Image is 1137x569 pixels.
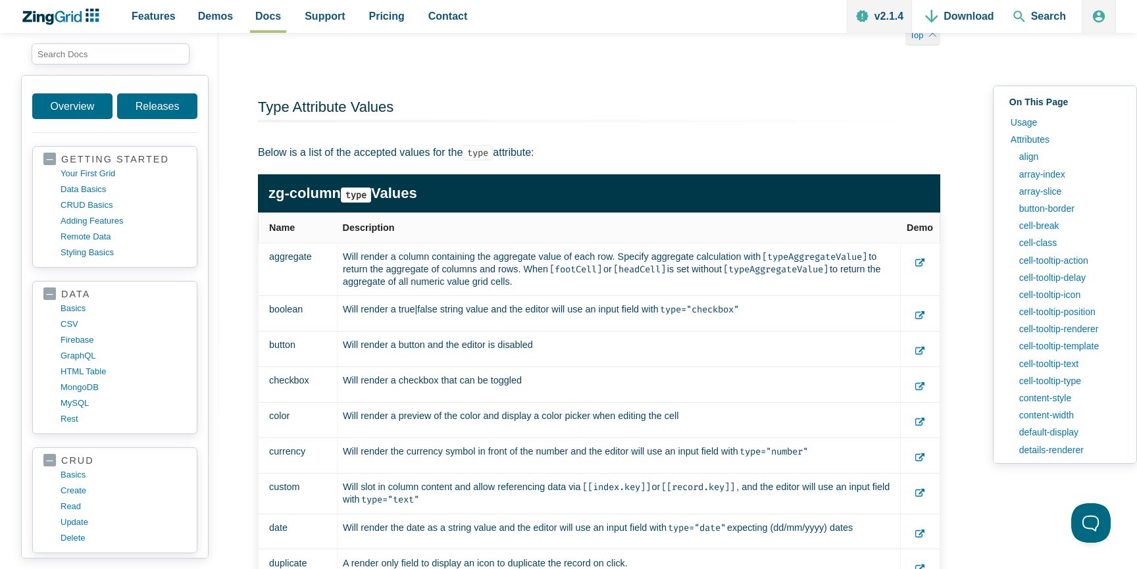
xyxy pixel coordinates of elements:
[338,473,901,514] td: Will slot in column content and allow referencing data via or , and the editor will use an input ...
[338,212,901,243] th: Description
[61,530,186,546] a: delete
[61,197,186,213] a: CRUD basics
[1013,372,1126,389] a: cell-tooltip-type
[369,7,405,25] span: Pricing
[61,395,186,411] a: MySQL
[259,437,338,473] td: currency
[1013,389,1126,407] a: content-style
[61,213,186,229] a: adding features
[548,262,603,276] code: [footCell]
[1013,303,1126,320] a: cell-tooltip-position
[660,480,736,494] code: [[record.key]]
[1013,252,1126,269] a: cell-tooltip-action
[738,445,809,458] code: type="number"
[61,301,186,316] a: basics
[61,316,186,332] a: CSV
[1013,407,1126,424] a: content-width
[1071,503,1111,543] iframe: Toggle Customer Support
[259,212,338,243] th: Name
[1013,424,1126,441] a: default-display
[61,467,186,483] a: basics
[259,402,338,437] td: color
[259,473,338,514] td: custom
[132,7,176,25] span: Features
[1004,131,1126,148] a: Attributes
[61,380,186,395] a: MongoDB
[198,7,233,25] span: Demos
[338,402,901,437] td: Will render a preview of the color and display a color picker when editing the cell
[1013,337,1126,355] a: cell-tooltip-template
[667,521,727,535] code: type="date"
[360,493,420,507] code: type="text"
[259,332,338,367] td: button
[61,166,186,182] a: your first grid
[1013,441,1126,458] a: details-renderer
[259,514,338,549] td: date
[338,437,901,473] td: Will render the currency symbol in front of the number and the editor will use an input field with
[32,93,113,119] a: Overview
[305,7,345,25] span: Support
[463,145,493,161] code: type
[338,367,901,403] td: Will render a checkbox that can be toggled
[338,296,901,332] td: Will render a true|false string value and the editor will use an input field with
[341,187,371,203] code: type
[428,7,468,25] span: Contact
[32,43,189,64] input: search input
[259,243,338,295] td: aggregate
[1013,320,1126,337] a: cell-tooltip-renderer
[61,514,186,530] a: update
[43,288,186,301] a: data
[61,348,186,364] a: GraphQL
[258,143,940,161] p: Below is a list of the accepted values for the attribute:
[1013,234,1126,251] a: cell-class
[43,455,186,467] a: crud
[258,99,393,115] a: Type Attribute Values
[659,303,740,316] code: type="checkbox"
[258,174,940,212] caption: zg-column Values
[1013,269,1126,286] a: cell-tooltip-delay
[612,262,667,276] code: [headCell]
[259,296,338,332] td: boolean
[259,367,338,403] td: checkbox
[117,93,197,119] a: Releases
[1013,200,1126,217] a: button-border
[1013,355,1126,372] a: cell-tooltip-text
[900,212,940,243] th: Demo
[338,514,901,549] td: Will render the date as a string value and the editor will use an input field with expecting (dd/...
[61,229,186,245] a: remote data
[1013,166,1126,183] a: array-index
[21,9,106,25] a: ZingChart Logo. Click to return to the homepage
[61,411,186,427] a: rest
[43,153,186,166] a: getting started
[338,243,901,295] td: Will render a column containing the aggregate value of each row. Specify aggregate calculation wi...
[581,480,652,494] code: [[index.key]]
[1013,458,1126,476] a: details-template
[1013,183,1126,200] a: array-slice
[761,250,869,264] code: [typeAggregateValue]
[255,7,281,25] span: Docs
[61,182,186,197] a: data basics
[61,499,186,514] a: read
[61,332,186,348] a: firebase
[1013,148,1126,165] a: align
[61,245,186,260] a: styling basics
[338,332,901,367] td: Will render a button and the editor is disabled
[1004,114,1126,131] a: Usage
[722,262,830,276] code: [typeAggregateValue]
[61,483,186,499] a: create
[1013,286,1126,303] a: cell-tooltip-icon
[61,364,186,380] a: HTML table
[1013,217,1126,234] a: cell-break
